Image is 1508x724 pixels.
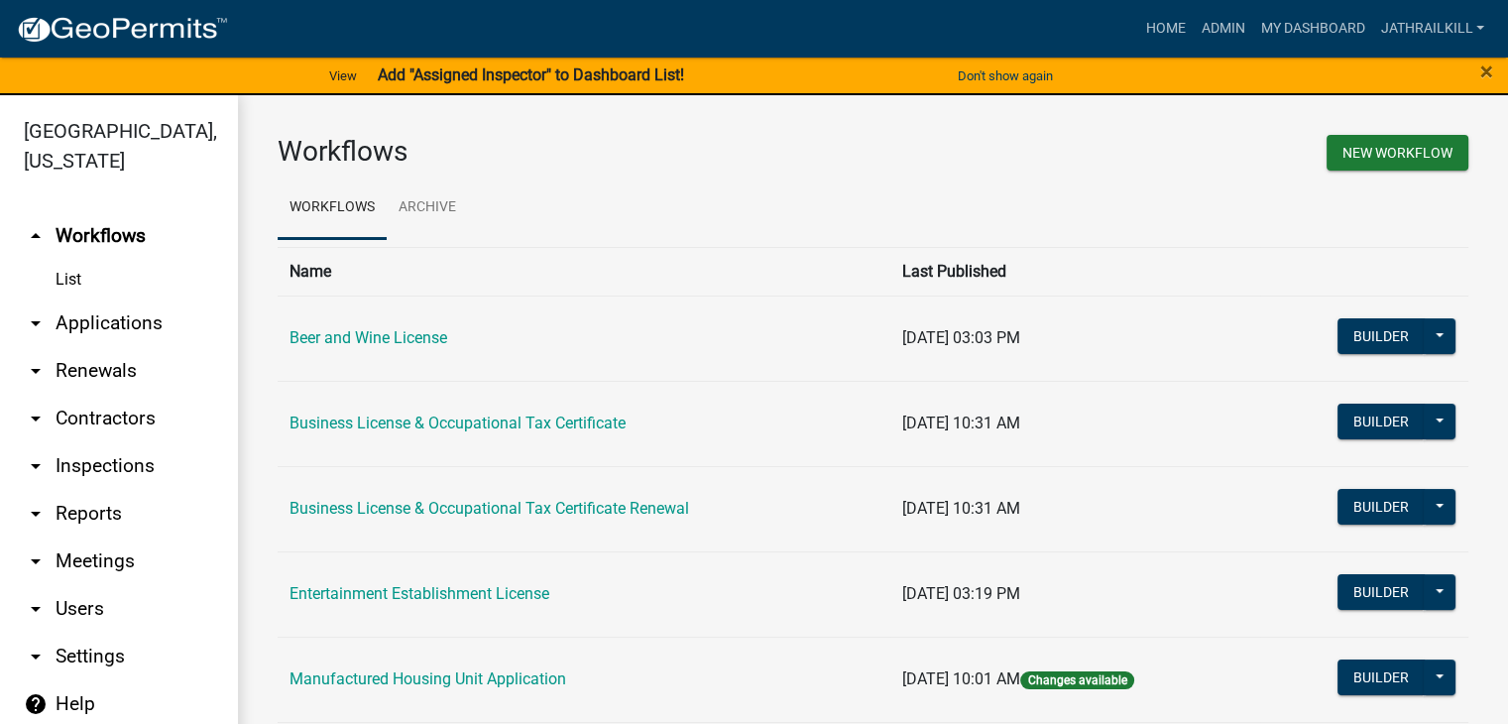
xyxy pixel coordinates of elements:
a: Home [1137,10,1193,48]
a: View [321,60,365,92]
a: Manufactured Housing Unit Application [290,669,566,688]
a: Workflows [278,177,387,240]
i: arrow_drop_up [24,224,48,248]
strong: Add "Assigned Inspector" to Dashboard List! [377,65,683,84]
button: Builder [1337,318,1425,354]
button: Close [1480,60,1493,83]
button: New Workflow [1327,135,1468,171]
button: Builder [1337,574,1425,610]
a: My Dashboard [1252,10,1372,48]
i: arrow_drop_down [24,645,48,668]
i: arrow_drop_down [24,311,48,335]
span: Changes available [1020,671,1133,689]
span: [DATE] 03:03 PM [902,328,1020,347]
button: Builder [1337,489,1425,525]
i: help [24,692,48,716]
a: Business License & Occupational Tax Certificate Renewal [290,499,689,518]
a: Beer and Wine License [290,328,447,347]
a: Entertainment Establishment License [290,584,549,603]
a: Jathrailkill [1372,10,1492,48]
span: [DATE] 03:19 PM [902,584,1020,603]
i: arrow_drop_down [24,549,48,573]
span: × [1480,58,1493,85]
h3: Workflows [278,135,859,169]
button: Don't show again [950,60,1061,92]
a: Business License & Occupational Tax Certificate [290,414,626,432]
span: [DATE] 10:31 AM [902,499,1020,518]
i: arrow_drop_down [24,454,48,478]
i: arrow_drop_down [24,359,48,383]
th: Last Published [890,247,1260,296]
button: Builder [1337,660,1425,695]
th: Name [278,247,890,296]
button: Builder [1337,404,1425,439]
a: Archive [387,177,468,240]
i: arrow_drop_down [24,502,48,526]
i: arrow_drop_down [24,407,48,430]
span: [DATE] 10:31 AM [902,414,1020,432]
a: Admin [1193,10,1252,48]
i: arrow_drop_down [24,597,48,621]
span: [DATE] 10:01 AM [902,669,1020,688]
